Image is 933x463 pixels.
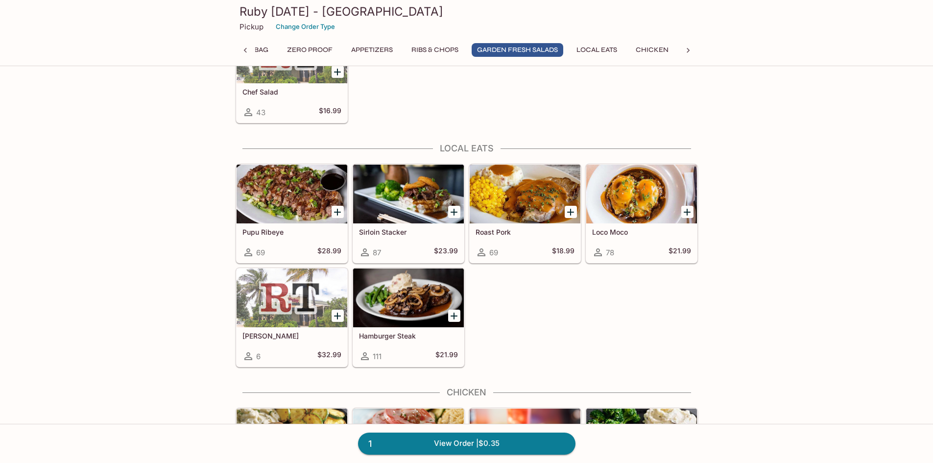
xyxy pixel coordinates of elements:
button: Ribs & Chops [406,43,464,57]
h5: Sirloin Stacker [359,228,458,236]
h5: $16.99 [319,106,341,118]
div: Hamburger Steak [353,268,464,327]
a: 1View Order |$0.35 [358,433,575,454]
button: Chicken [630,43,674,57]
h5: $28.99 [317,246,341,258]
h5: Chef Salad [242,88,341,96]
a: Sirloin Stacker87$23.99 [353,164,464,263]
button: Local Eats [571,43,622,57]
h5: $21.99 [435,350,458,362]
a: Chef Salad43$16.99 [236,24,348,123]
h5: $23.99 [434,246,458,258]
button: Add Teri Ribeye [332,310,344,322]
button: Change Order Type [271,19,339,34]
a: Roast Pork69$18.99 [469,164,581,263]
h4: Local Eats [236,143,698,154]
div: Teri Ribeye [237,268,347,327]
h5: $18.99 [552,246,574,258]
span: 43 [256,108,265,117]
h5: $21.99 [669,246,691,258]
h5: Roast Pork [476,228,574,236]
h5: Loco Moco [592,228,691,236]
div: Sirloin Stacker [353,165,464,223]
span: 78 [606,248,614,257]
a: Pupu Ribeye69$28.99 [236,164,348,263]
button: Garden Fresh Salads [472,43,563,57]
div: Pupu Ribeye [237,165,347,223]
button: Add Roast Pork [565,206,577,218]
h3: Ruby [DATE] - [GEOGRAPHIC_DATA] [239,4,694,19]
h4: Chicken [236,387,698,398]
a: Loco Moco78$21.99 [586,164,697,263]
h5: Pupu Ribeye [242,228,341,236]
a: [PERSON_NAME]6$32.99 [236,268,348,367]
span: 6 [256,352,261,361]
span: 111 [373,352,382,361]
h5: Hamburger Steak [359,332,458,340]
h5: $32.99 [317,350,341,362]
span: 69 [256,248,265,257]
button: Add Hamburger Steak [448,310,460,322]
button: Zero Proof [282,43,338,57]
button: Add Loco Moco [681,206,694,218]
a: Hamburger Steak111$21.99 [353,268,464,367]
div: Roast Pork [470,165,580,223]
div: Loco Moco [586,165,697,223]
button: Add Pupu Ribeye [332,206,344,218]
button: Appetizers [346,43,398,57]
span: 87 [373,248,381,257]
h5: [PERSON_NAME] [242,332,341,340]
span: 69 [489,248,498,257]
p: Pickup [239,22,263,31]
button: Add Sirloin Stacker [448,206,460,218]
button: Add Chef Salad [332,66,344,78]
span: 1 [362,437,378,451]
div: Chef Salad [237,24,347,83]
